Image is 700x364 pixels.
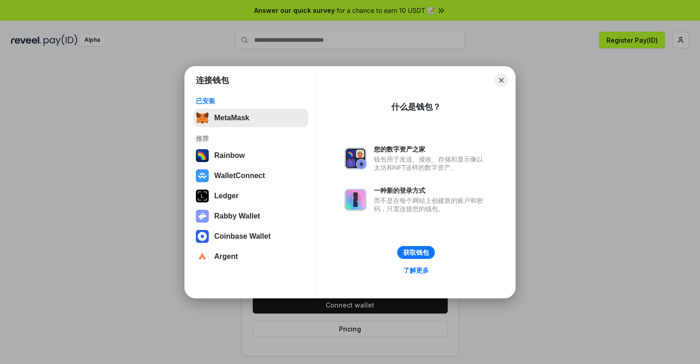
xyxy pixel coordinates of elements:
div: 了解更多 [403,266,429,274]
div: MetaMask [214,114,249,122]
div: 钱包用于发送、接收、存储和显示像以太坊和NFT这样的数字资产。 [374,155,488,172]
button: Ledger [193,187,308,205]
div: 获取钱包 [403,248,429,257]
img: svg+xml,%3Csvg%20width%3D%2228%22%20height%3D%2228%22%20viewBox%3D%220%200%2028%2028%22%20fill%3D... [196,169,209,182]
div: 什么是钱包？ [391,101,441,112]
button: MetaMask [193,109,308,127]
img: svg+xml,%3Csvg%20xmlns%3D%22http%3A%2F%2Fwww.w3.org%2F2000%2Fsvg%22%20width%3D%2228%22%20height%3... [196,190,209,202]
button: 获取钱包 [397,246,435,259]
button: Rainbow [193,146,308,165]
div: 已安装 [196,97,306,105]
div: Rabby Wallet [214,212,260,220]
button: Argent [193,247,308,266]
img: svg+xml,%3Csvg%20xmlns%3D%22http%3A%2F%2Fwww.w3.org%2F2000%2Fsvg%22%20fill%3D%22none%22%20viewBox... [344,147,367,169]
img: svg+xml,%3Csvg%20width%3D%2228%22%20height%3D%2228%22%20viewBox%3D%220%200%2028%2028%22%20fill%3D... [196,230,209,243]
div: 而不是在每个网站上创建新的账户和密码，只需连接您的钱包。 [374,196,488,213]
button: WalletConnect [193,167,308,185]
button: Rabby Wallet [193,207,308,225]
img: svg+xml,%3Csvg%20width%3D%22120%22%20height%3D%22120%22%20viewBox%3D%220%200%20120%20120%22%20fil... [196,149,209,162]
h1: 连接钱包 [196,75,229,86]
button: Close [495,74,508,87]
div: Coinbase Wallet [214,232,271,241]
img: svg+xml,%3Csvg%20xmlns%3D%22http%3A%2F%2Fwww.w3.org%2F2000%2Fsvg%22%20fill%3D%22none%22%20viewBox... [196,210,209,223]
div: Argent [214,252,238,261]
div: Ledger [214,192,239,200]
div: Rainbow [214,151,245,160]
div: 推荐 [196,134,306,143]
div: 一种新的登录方式 [374,186,488,195]
button: Coinbase Wallet [193,227,308,246]
div: 您的数字资产之家 [374,145,488,153]
img: svg+xml,%3Csvg%20fill%3D%22none%22%20height%3D%2233%22%20viewBox%3D%220%200%2035%2033%22%20width%... [196,112,209,124]
img: svg+xml,%3Csvg%20xmlns%3D%22http%3A%2F%2Fwww.w3.org%2F2000%2Fsvg%22%20fill%3D%22none%22%20viewBox... [344,189,367,211]
a: 了解更多 [398,264,434,276]
img: svg+xml,%3Csvg%20width%3D%2228%22%20height%3D%2228%22%20viewBox%3D%220%200%2028%2028%22%20fill%3D... [196,250,209,263]
div: WalletConnect [214,172,265,180]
